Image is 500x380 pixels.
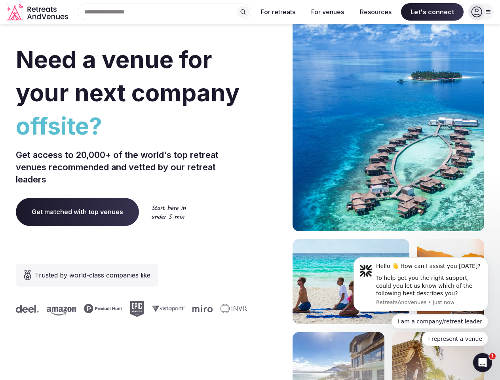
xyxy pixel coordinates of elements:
svg: Epic Games company logo [128,301,143,317]
img: yoga on tropical beach [293,239,409,324]
button: Resources [354,3,398,21]
svg: Miro company logo [191,305,211,312]
span: offsite? [16,109,247,142]
img: woman sitting in back of truck with camels [417,239,484,324]
iframe: Intercom live chat [473,353,492,372]
iframe: Intercom notifications message [342,247,500,376]
button: For retreats [255,3,302,21]
svg: Invisible company logo [219,304,262,313]
p: Get access to 20,000+ of the world's top retreat venues recommended and vetted by our retreat lea... [16,149,247,185]
button: For venues [305,3,350,21]
span: Let's connect [401,3,464,21]
svg: Vistaprint company logo [150,305,183,312]
a: Get matched with top venues [16,198,139,226]
img: Start here in under 5 min [152,205,186,219]
span: Trusted by world-class companies like [35,270,150,280]
a: Visit the homepage [6,3,70,21]
svg: Retreats and Venues company logo [6,3,70,21]
span: Need a venue for your next company [16,45,240,107]
span: 1 [489,353,496,359]
svg: Deel company logo [14,305,37,313]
